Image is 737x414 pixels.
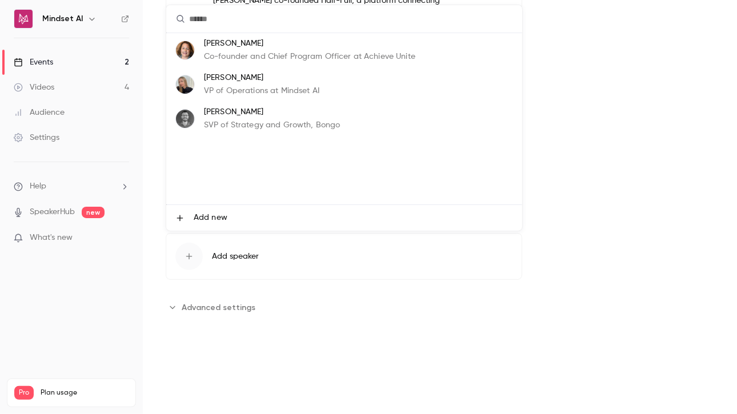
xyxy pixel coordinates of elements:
[176,41,194,59] img: Jessica Baker
[194,212,227,224] span: Add new
[204,119,340,131] p: SVP of Strategy and Growth, Bongo
[204,72,319,84] p: [PERSON_NAME]
[204,51,415,63] p: Co-founder and Chief Program Officer at Achieve Unite
[176,75,194,94] img: Niamh Mulhall
[204,38,415,50] p: [PERSON_NAME]
[204,106,340,118] p: [PERSON_NAME]
[176,110,194,128] img: Josh Squires
[204,85,319,97] p: VP of Operations at Mindset AI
